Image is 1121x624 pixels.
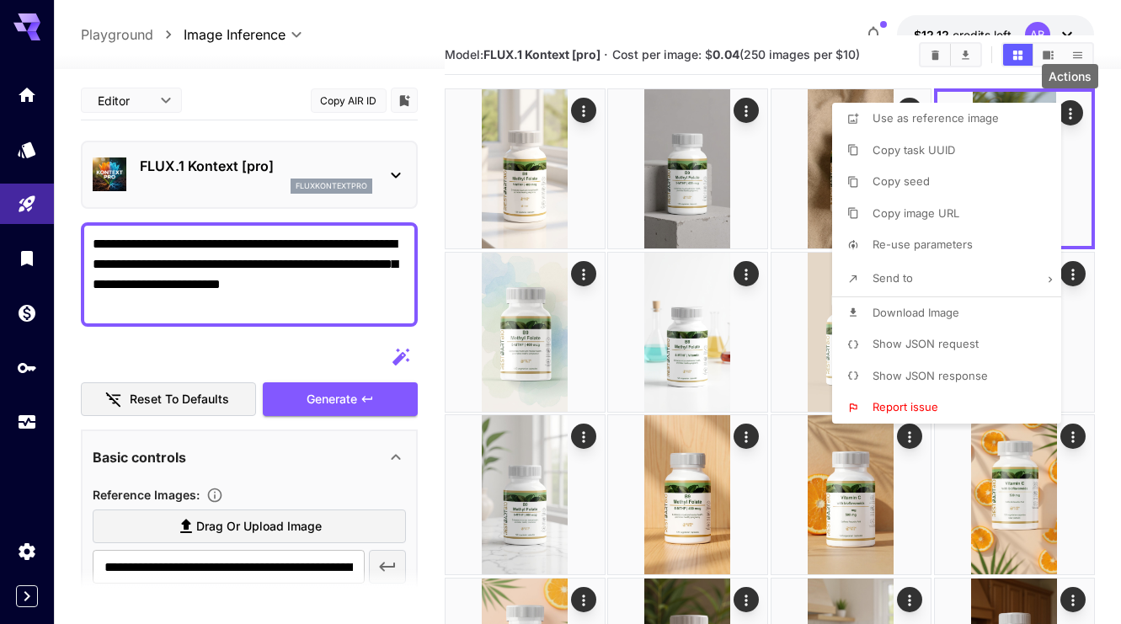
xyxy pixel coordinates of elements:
[873,174,930,188] span: Copy seed
[873,111,999,125] span: Use as reference image
[873,206,959,220] span: Copy image URL
[873,400,938,413] span: Report issue
[873,271,913,285] span: Send to
[873,337,979,350] span: Show JSON request
[873,369,988,382] span: Show JSON response
[1042,64,1098,88] div: Actions
[873,306,959,319] span: Download Image
[873,143,955,157] span: Copy task UUID
[873,237,973,251] span: Re-use parameters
